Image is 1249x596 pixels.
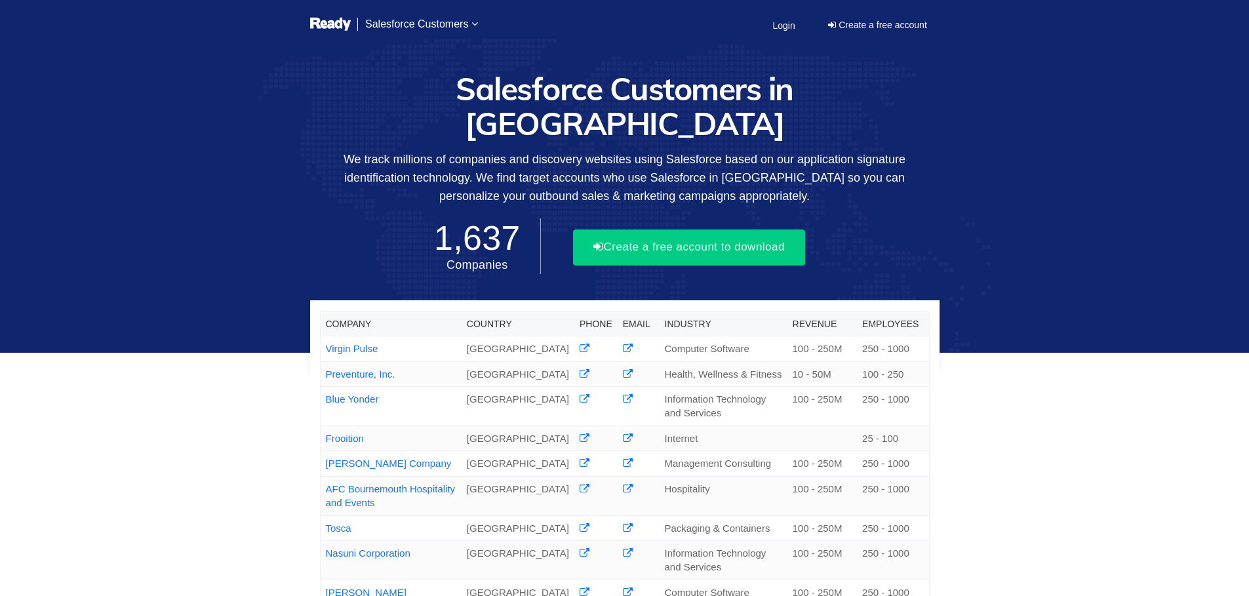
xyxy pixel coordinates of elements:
[357,7,486,42] a: Salesforce Customers
[787,540,858,580] td: 100 - 250M
[857,451,929,476] td: 250 - 1000
[462,312,574,336] th: Country
[446,258,508,271] span: Companies
[326,458,452,469] a: [PERSON_NAME] Company
[660,361,787,386] td: Health, Wellness & Fitness
[326,483,456,508] a: AFC Bournemouth Hospitality and Events
[326,547,410,559] a: Nasuni Corporation
[320,312,462,336] th: Company
[660,312,787,336] th: Industry
[365,18,468,30] span: Salesforce Customers
[660,540,787,580] td: Information Technology and Services
[462,386,574,426] td: [GEOGRAPHIC_DATA]
[462,476,574,515] td: [GEOGRAPHIC_DATA]
[787,386,858,426] td: 100 - 250M
[574,312,618,336] th: Phone
[787,312,858,336] th: Revenue
[462,361,574,386] td: [GEOGRAPHIC_DATA]
[857,336,929,361] td: 250 - 1000
[462,336,574,361] td: [GEOGRAPHIC_DATA]
[462,451,574,476] td: [GEOGRAPHIC_DATA]
[787,336,858,361] td: 100 - 250M
[326,393,379,405] a: Blue Yonder
[660,515,787,540] td: Packaging & Containers
[326,343,378,354] a: Virgin Pulse
[857,515,929,540] td: 250 - 1000
[462,540,574,580] td: [GEOGRAPHIC_DATA]
[787,515,858,540] td: 100 - 250M
[857,540,929,580] td: 250 - 1000
[660,476,787,515] td: Hospitality
[462,426,574,450] td: [GEOGRAPHIC_DATA]
[772,20,795,31] span: Login
[434,219,521,257] span: 1,637
[310,150,940,205] p: We track millions of companies and discovery websites using Salesforce based on our application s...
[857,426,929,450] td: 25 - 100
[787,361,858,386] td: 10 - 50M
[310,16,351,33] img: logo
[326,433,364,444] a: Frooition
[310,71,940,141] h1: Salesforce Customers in [GEOGRAPHIC_DATA]
[462,515,574,540] td: [GEOGRAPHIC_DATA]
[787,476,858,515] td: 100 - 250M
[660,451,787,476] td: Management Consulting
[819,14,936,35] a: Create a free account
[764,9,803,42] a: Login
[660,426,787,450] td: Internet
[857,312,929,336] th: Employees
[618,312,660,336] th: Email
[787,451,858,476] td: 100 - 250M
[857,476,929,515] td: 250 - 1000
[857,386,929,426] td: 250 - 1000
[326,368,395,380] a: Preventure, Inc.
[660,336,787,361] td: Computer Software
[573,229,805,265] button: Create a free account to download
[660,386,787,426] td: Information Technology and Services
[857,361,929,386] td: 100 - 250
[326,523,351,534] a: Tosca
